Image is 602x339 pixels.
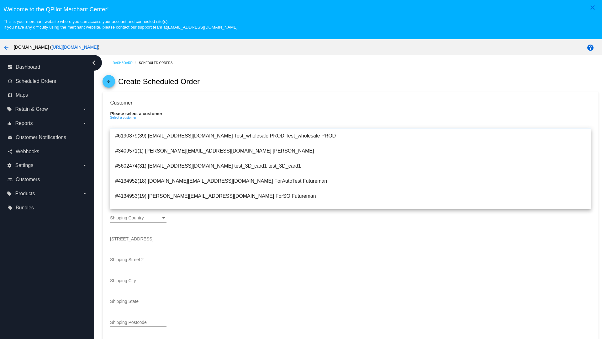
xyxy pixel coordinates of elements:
a: dashboard Dashboard [8,62,87,72]
span: #6190879(39) [EMAIL_ADDRESS][DOMAIN_NAME] Test_wholesale PROD Test_wholesale PROD [115,128,586,143]
span: #4134952(18) [DOMAIN_NAME][EMAIL_ADDRESS][DOMAIN_NAME] ForAutoTest Futureman [115,174,586,189]
input: Select a customer [110,121,591,126]
h3: Welcome to the QPilot Merchant Center! [3,6,598,13]
h3: Customer [110,100,591,106]
i: dashboard [8,65,13,70]
i: share [8,149,13,154]
i: people_outline [8,177,13,182]
input: Shipping Street 2 [110,257,591,262]
input: Shipping City [110,278,166,283]
span: Shipping Country [110,215,144,220]
i: arrow_drop_down [82,121,87,126]
a: people_outline Customers [8,175,87,185]
i: email [8,135,13,140]
a: update Scheduled Orders [8,76,87,86]
span: Retain & Grow [15,106,48,112]
i: local_offer [7,107,12,112]
i: arrow_drop_down [82,191,87,196]
input: Shipping Postcode [110,320,166,325]
span: Reports [15,121,33,126]
a: email Customer Notifications [8,132,87,143]
h2: Create Scheduled Order [118,77,200,86]
span: [DOMAIN_NAME] ( ) [14,45,99,50]
a: Scheduled Orders [139,58,178,68]
span: Customers [16,177,40,182]
span: #4134955(20) [EMAIL_ADDRESS][DOMAIN_NAME] apiTest apiTest [115,204,586,219]
i: local_offer [7,191,12,196]
small: This is your merchant website where you can access your account and connected site(s). If you hav... [3,19,237,30]
span: #5602474(31) [EMAIL_ADDRESS][DOMAIN_NAME] test_3D_card1 test_3D_card1 [115,159,586,174]
i: arrow_drop_down [82,107,87,112]
input: Shipping Street 1 [110,237,591,242]
i: map [8,93,13,98]
span: Customer Notifications [16,135,66,140]
mat-icon: help [587,44,594,51]
input: Shipping State [110,299,591,304]
span: Bundles [16,205,34,211]
span: Maps [16,92,28,98]
i: arrow_drop_down [82,163,87,168]
i: update [8,79,13,84]
strong: Please select a customer [110,111,162,116]
span: Dashboard [16,64,40,70]
span: Scheduled Orders [16,78,56,84]
a: local_offer Bundles [8,203,87,213]
i: settings [7,163,12,168]
a: map Maps [8,90,87,100]
mat-icon: arrow_back [105,79,113,87]
i: equalizer [7,121,12,126]
i: local_offer [8,205,13,210]
mat-icon: arrow_back [3,44,10,51]
mat-select: Shipping Country [110,216,166,221]
span: Webhooks [16,149,39,154]
a: [EMAIL_ADDRESS][DOMAIN_NAME] [167,25,238,30]
span: #4134953(19) [PERSON_NAME][EMAIL_ADDRESS][DOMAIN_NAME] ForSO Futureman [115,189,586,204]
span: Settings [15,163,33,168]
span: Products [15,191,35,196]
span: #3409571(1) [PERSON_NAME][EMAIL_ADDRESS][DOMAIN_NAME] [PERSON_NAME] [115,143,586,159]
mat-icon: close [589,4,596,11]
a: [URL][DOMAIN_NAME] [51,45,98,50]
a: share Webhooks [8,147,87,157]
i: chevron_left [89,58,99,68]
a: Dashboard [113,58,139,68]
